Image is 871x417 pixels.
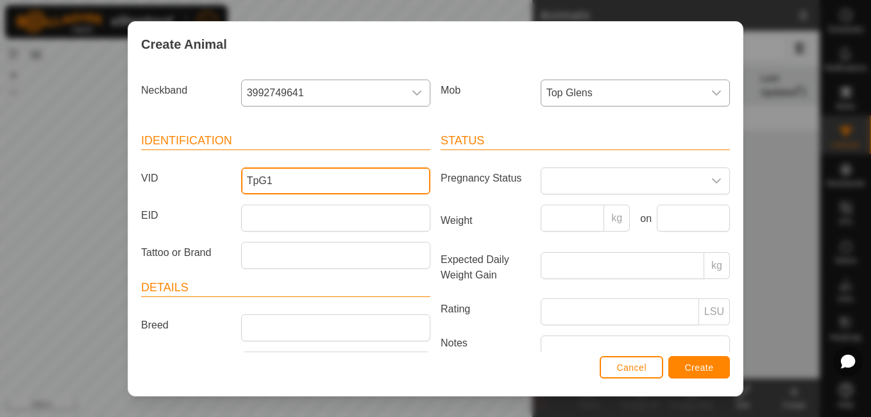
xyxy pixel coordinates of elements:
p-inputgroup-addon: kg [604,205,630,232]
div: dropdown trigger [704,168,729,194]
span: Cancel [616,362,647,373]
label: Weight [436,205,536,237]
span: Top Glens [541,80,704,106]
label: Rating [436,298,536,320]
header: Identification [141,132,430,150]
label: Mob [436,80,536,101]
span: Create Animal [141,35,227,54]
header: Details [141,279,430,297]
label: on [635,211,652,226]
button: Create [668,356,730,379]
p-inputgroup-addon: kg [704,252,730,279]
label: Pregnancy Status [436,167,536,189]
span: 3992749641 [242,80,404,106]
span: Create [685,362,714,373]
label: VID [136,167,236,189]
p-inputgroup-addon: LSU [699,298,730,325]
label: Tattoo or Brand [136,242,236,264]
button: Cancel [600,356,663,379]
label: Expected Daily Weight Gain [436,252,536,283]
label: Notes [436,336,536,408]
label: EID [136,205,236,226]
header: Status [441,132,730,150]
div: dropdown trigger [704,80,729,106]
label: Neckband [136,80,236,101]
div: dropdown trigger [404,80,430,106]
label: Breed [136,314,236,336]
